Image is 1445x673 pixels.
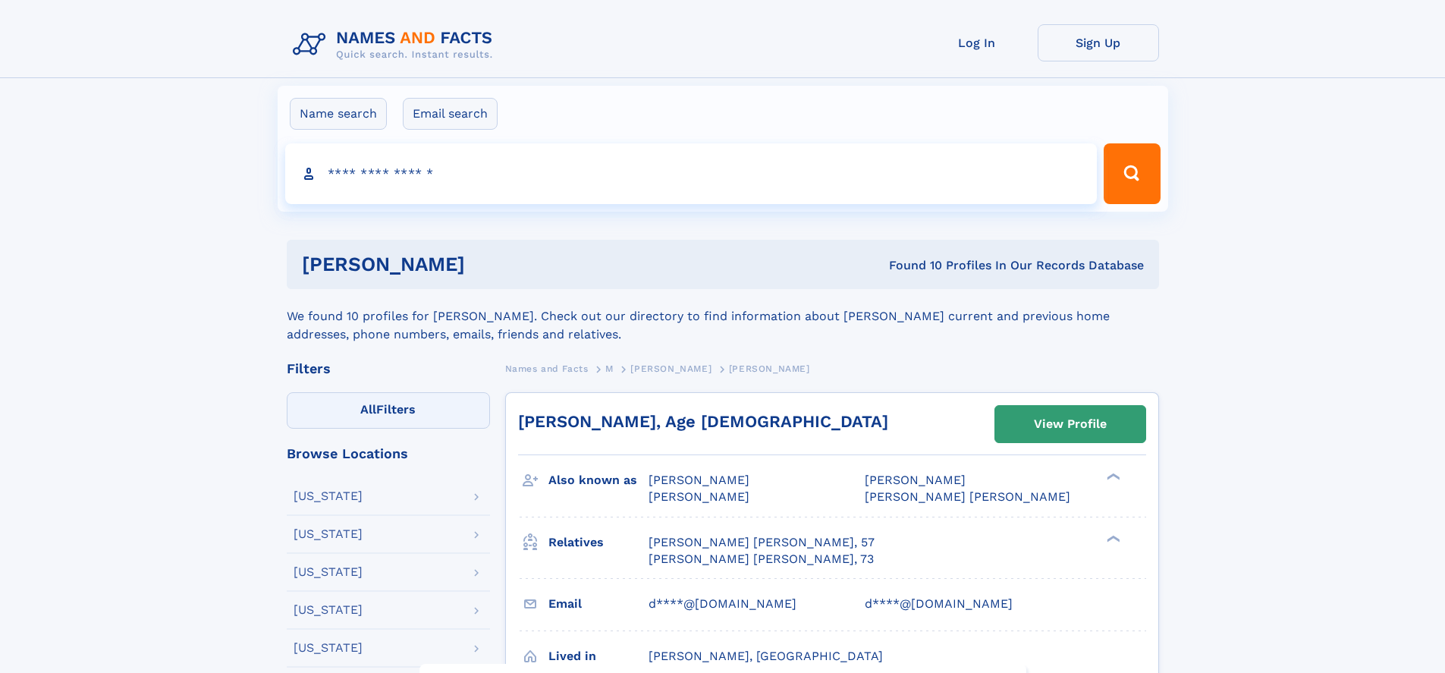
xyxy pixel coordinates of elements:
[294,566,363,578] div: [US_STATE]
[302,255,677,274] h1: [PERSON_NAME]
[865,473,966,487] span: [PERSON_NAME]
[294,642,363,654] div: [US_STATE]
[290,98,387,130] label: Name search
[865,489,1070,504] span: [PERSON_NAME] [PERSON_NAME]
[287,392,490,429] label: Filters
[518,412,888,431] a: [PERSON_NAME], Age [DEMOGRAPHIC_DATA]
[677,257,1144,274] div: Found 10 Profiles In Our Records Database
[548,643,649,669] h3: Lived in
[649,489,749,504] span: [PERSON_NAME]
[649,649,883,663] span: [PERSON_NAME], [GEOGRAPHIC_DATA]
[1034,407,1107,442] div: View Profile
[505,359,589,378] a: Names and Facts
[1103,533,1121,543] div: ❯
[285,143,1098,204] input: search input
[287,289,1159,344] div: We found 10 profiles for [PERSON_NAME]. Check out our directory to find information about [PERSON...
[294,528,363,540] div: [US_STATE]
[287,24,505,65] img: Logo Names and Facts
[287,362,490,376] div: Filters
[360,402,376,417] span: All
[649,551,874,568] a: [PERSON_NAME] [PERSON_NAME], 73
[605,363,614,374] span: M
[649,534,875,551] a: [PERSON_NAME] [PERSON_NAME], 57
[403,98,498,130] label: Email search
[630,359,712,378] a: [PERSON_NAME]
[287,447,490,461] div: Browse Locations
[605,359,614,378] a: M
[1104,143,1160,204] button: Search Button
[630,363,712,374] span: [PERSON_NAME]
[294,490,363,502] div: [US_STATE]
[294,604,363,616] div: [US_STATE]
[1038,24,1159,61] a: Sign Up
[548,467,649,493] h3: Also known as
[729,363,810,374] span: [PERSON_NAME]
[548,591,649,617] h3: Email
[1103,472,1121,482] div: ❯
[649,473,749,487] span: [PERSON_NAME]
[995,406,1145,442] a: View Profile
[548,530,649,555] h3: Relatives
[916,24,1038,61] a: Log In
